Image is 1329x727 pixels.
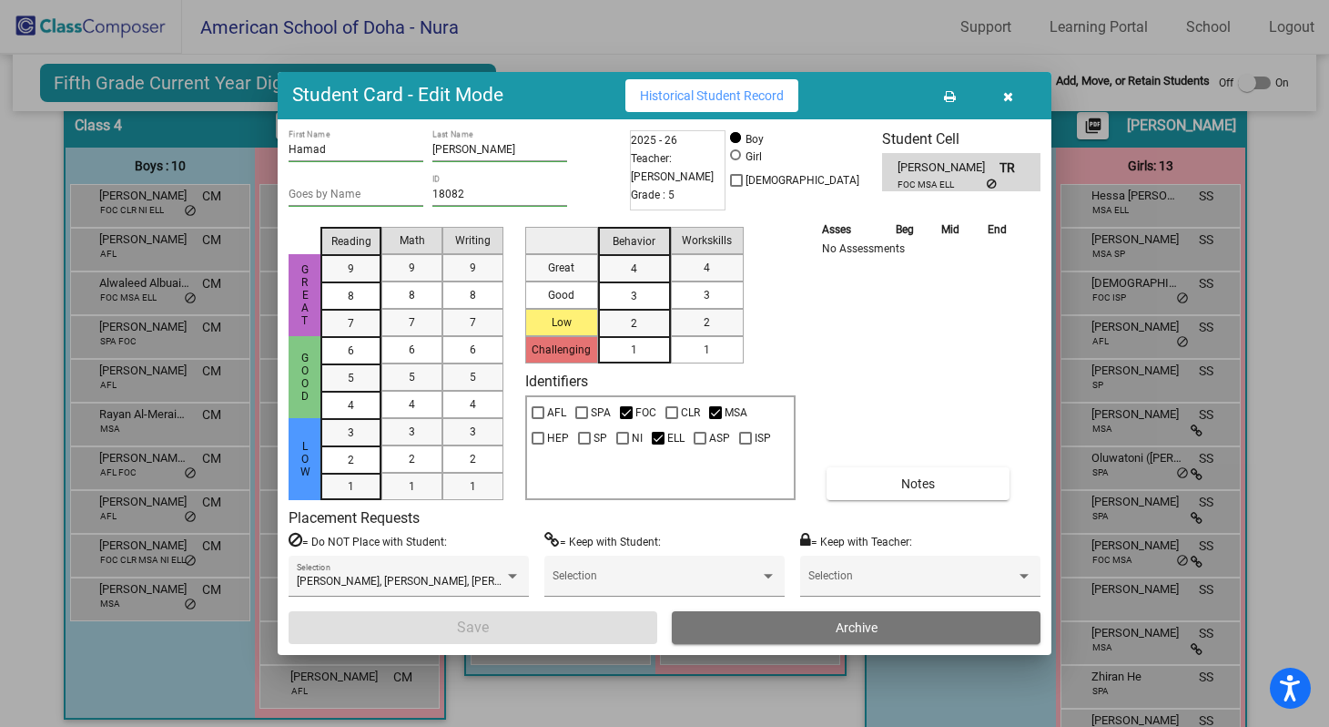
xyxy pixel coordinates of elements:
span: Archive [836,620,878,635]
span: 6 [470,342,476,358]
span: 5 [409,369,415,385]
span: Writing [455,232,491,249]
span: 3 [704,287,710,303]
span: 3 [470,424,476,440]
span: [PERSON_NAME], [PERSON_NAME], [PERSON_NAME] [297,575,554,588]
span: FOC MSA ELL [898,178,986,191]
button: Historical Student Record [625,79,798,112]
span: SPA [591,402,611,424]
span: Teacher: [PERSON_NAME] [631,149,725,186]
span: 4 [704,260,710,276]
button: Archive [672,611,1040,644]
span: 9 [348,261,354,277]
span: HEP [547,427,569,449]
th: Beg [882,220,928,240]
h3: Student Card - Edit Mode [292,84,503,107]
span: 2 [631,315,637,332]
span: 6 [409,342,415,358]
label: = Keep with Student: [544,532,661,550]
td: No Assessments [817,240,1020,258]
span: AFL [547,402,566,424]
span: [PERSON_NAME] [898,159,999,178]
span: 5 [348,370,354,386]
div: Girl [745,148,762,165]
label: Identifiers [525,373,588,390]
span: 1 [631,342,637,358]
span: ASP [709,427,730,449]
th: Asses [817,220,881,240]
span: 2 [348,452,354,468]
span: NI [632,427,643,449]
span: Math [400,232,425,249]
span: 4 [470,396,476,413]
span: 3 [631,288,637,304]
span: ISP [755,427,771,449]
span: 3 [348,425,354,441]
label: = Do NOT Place with Student: [289,532,447,550]
span: 1 [409,478,415,495]
span: Good [297,352,313,403]
span: Save [457,619,489,636]
span: 3 [409,424,415,440]
span: 8 [409,287,415,303]
span: Low [297,440,313,478]
span: TR [999,159,1025,178]
span: 9 [470,260,476,276]
input: Enter ID [432,189,567,201]
span: 7 [470,314,476,331]
span: 8 [470,287,476,303]
span: 1 [348,478,354,495]
span: 9 [409,260,415,276]
span: MSA [725,402,747,424]
span: 2025 - 26 [631,131,677,149]
th: End [973,220,1020,240]
input: goes by name [289,189,423,201]
span: Historical Student Record [640,88,784,103]
span: Notes [901,476,935,491]
div: Boy [745,131,764,148]
span: Behavior [613,233,655,250]
label: = Keep with Teacher: [800,532,912,550]
span: 4 [348,397,354,414]
span: 7 [409,314,415,331]
span: Grade : 5 [631,186,675,204]
span: 8 [348,288,354,304]
span: SP [593,427,607,449]
span: [DEMOGRAPHIC_DATA] [746,169,859,191]
span: 2 [470,451,476,467]
th: Mid [928,220,973,240]
button: Save [289,611,657,644]
span: 2 [409,451,415,467]
span: 1 [704,342,710,358]
label: Placement Requests [289,509,420,527]
span: 5 [470,369,476,385]
span: ELL [667,427,685,449]
span: 6 [348,343,354,359]
span: 4 [631,261,637,277]
span: 2 [704,314,710,331]
h3: Student Cell [882,130,1040,148]
span: 7 [348,315,354,332]
span: CLR [681,402,700,424]
button: Notes [827,467,1009,500]
span: FOC [635,402,656,424]
span: 4 [409,396,415,413]
span: 1 [470,478,476,495]
span: Great [297,263,313,327]
span: Reading [331,233,371,250]
span: Workskills [682,232,732,249]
